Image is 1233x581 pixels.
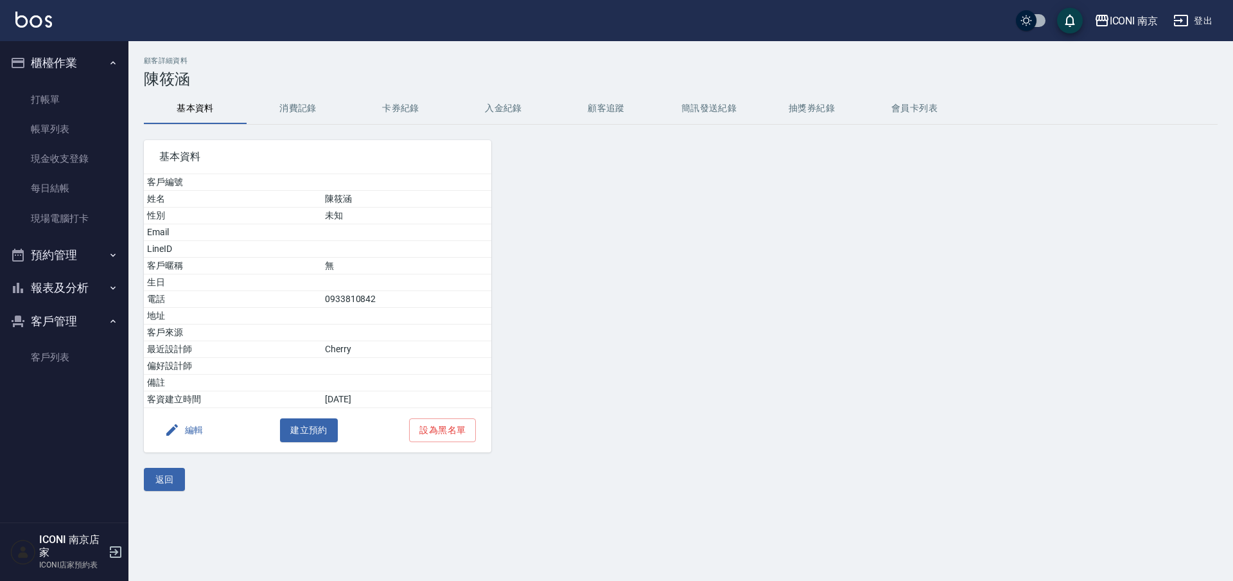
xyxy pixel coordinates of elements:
[159,418,209,442] button: 編輯
[144,224,322,241] td: Email
[144,241,322,258] td: LineID
[760,93,863,124] button: 抽獎券紀錄
[5,204,123,233] a: 現場電腦打卡
[144,191,322,208] td: 姓名
[349,93,452,124] button: 卡券紀錄
[144,375,322,391] td: 備註
[5,174,123,203] a: 每日結帳
[1110,13,1159,29] div: ICONI 南京
[39,559,105,571] p: ICONI店家預約表
[10,539,36,565] img: Person
[39,533,105,559] h5: ICONI 南京店家
[322,341,491,358] td: Cherry
[5,271,123,305] button: 報表及分析
[5,305,123,338] button: 客戶管理
[144,258,322,274] td: 客戶暱稱
[1089,8,1164,34] button: ICONI 南京
[144,93,247,124] button: 基本資料
[322,191,491,208] td: 陳筱涵
[5,114,123,144] a: 帳單列表
[144,70,1218,88] h3: 陳筱涵
[452,93,555,124] button: 入金紀錄
[144,274,322,291] td: 生日
[5,144,123,174] a: 現金收支登錄
[144,325,322,341] td: 客戶來源
[144,391,322,408] td: 客資建立時間
[144,291,322,308] td: 電話
[409,418,476,442] button: 設為黑名單
[247,93,349,124] button: 消費記錄
[144,341,322,358] td: 最近設計師
[1057,8,1083,33] button: save
[144,174,322,191] td: 客戶編號
[159,150,476,163] span: 基本資料
[863,93,966,124] button: 會員卡列表
[322,291,491,308] td: 0933810842
[5,46,123,80] button: 櫃檯作業
[280,418,338,442] button: 建立預約
[555,93,658,124] button: 顧客追蹤
[144,308,322,325] td: 地址
[322,391,491,408] td: [DATE]
[658,93,760,124] button: 簡訊發送紀錄
[144,57,1218,65] h2: 顧客詳細資料
[5,343,123,372] a: 客戶列表
[144,208,322,224] td: 性別
[144,358,322,375] td: 偏好設計師
[1168,9,1218,33] button: 登出
[144,468,185,492] button: 返回
[5,238,123,272] button: 預約管理
[15,12,52,28] img: Logo
[322,258,491,274] td: 無
[5,85,123,114] a: 打帳單
[322,208,491,224] td: 未知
